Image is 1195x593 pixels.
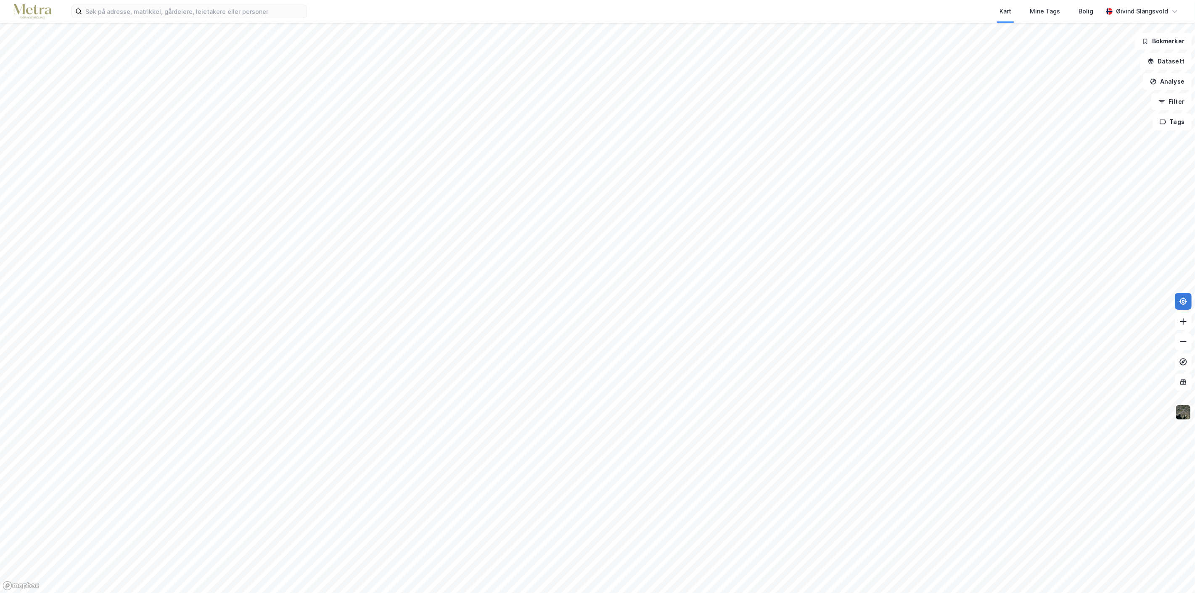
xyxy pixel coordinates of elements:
input: Søk på adresse, matrikkel, gårdeiere, leietakere eller personer [82,5,307,18]
div: Bolig [1079,6,1093,16]
button: Tags [1153,113,1192,130]
div: Mine Tags [1030,6,1060,16]
button: Filter [1151,93,1192,110]
iframe: Chat Widget [1153,553,1195,593]
div: Kart [999,6,1011,16]
button: Bokmerker [1135,33,1192,50]
div: Øivind Slangsvold [1116,6,1168,16]
button: Datasett [1140,53,1192,70]
a: Mapbox homepage [3,581,40,590]
button: Analyse [1143,73,1192,90]
img: 9k= [1175,404,1191,420]
img: metra-logo.256734c3b2bbffee19d4.png [13,4,51,19]
div: Kontrollprogram for chat [1153,553,1195,593]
